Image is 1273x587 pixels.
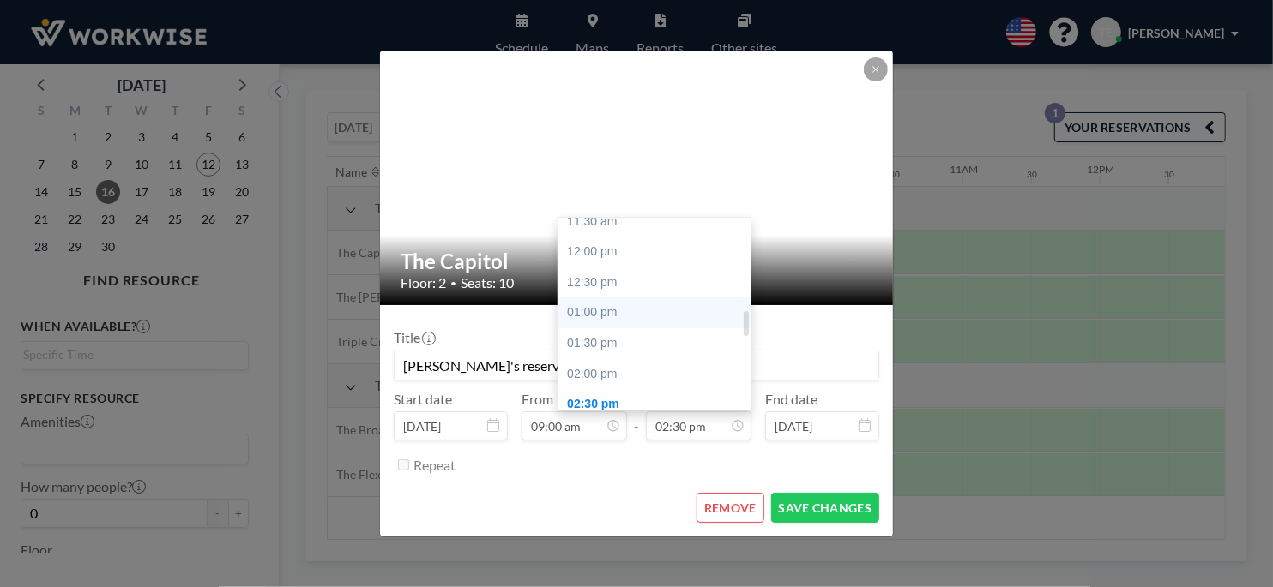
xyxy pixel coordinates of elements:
[394,391,452,408] label: Start date
[394,329,434,346] label: Title
[558,389,759,420] div: 02:30 pm
[765,391,817,408] label: End date
[771,493,879,523] button: SAVE CHANGES
[558,328,759,359] div: 01:30 pm
[395,350,878,380] input: (No title)
[401,274,446,291] span: Floor: 2
[558,359,759,390] div: 02:00 pm
[558,207,759,237] div: 11:30 am
[461,274,514,291] span: Seats: 10
[634,397,639,434] span: -
[450,277,456,290] span: •
[558,297,759,328] div: 01:00 pm
[558,267,759,298] div: 12:30 pm
[401,249,874,274] h2: The Capitol
[522,391,553,408] label: From
[558,237,759,267] div: 12:00 pm
[697,493,764,523] button: REMOVE
[413,457,456,474] label: Repeat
